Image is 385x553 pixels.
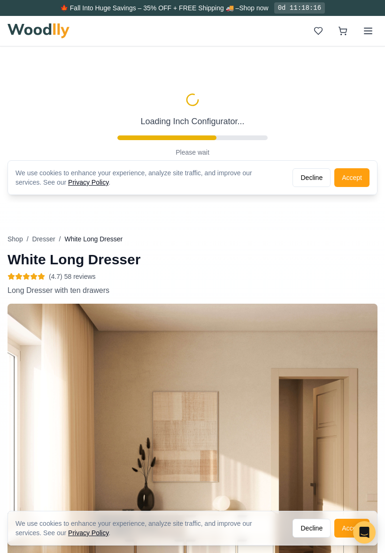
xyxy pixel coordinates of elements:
a: Privacy Policy [68,132,108,140]
a: Privacy Policy [68,529,108,537]
span: 🍁 Fall Into Huge Savings – 35% OFF + FREE Shipping 🚚 – [60,4,239,12]
button: Dresser [32,234,55,244]
button: Decline [293,519,331,538]
button: Accept [334,122,370,141]
h1: White Long Dresser [8,251,377,268]
div: We use cookies to enhance your experience, analyze site traffic, and improve our services. See our . [15,122,285,141]
button: Accept [334,519,370,538]
img: Woodlly [8,23,69,38]
span: / [27,234,29,244]
p: Loading Inch Configurator... [140,68,244,82]
div: We use cookies to enhance your experience, analyze site traffic, and improve our services. See our . [15,519,285,538]
p: Please wait [176,101,209,111]
span: White Long Dresser [65,234,123,244]
div: 0d 11:18:16 [274,2,325,14]
div: Open Intercom Messenger [353,521,376,544]
a: Shop now [239,4,268,12]
button: Shop [8,234,23,244]
span: (4.7) 58 reviews [49,272,96,281]
p: Long Dresser with ten drawers [8,285,377,296]
span: / [59,234,61,244]
button: Decline [293,122,331,141]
